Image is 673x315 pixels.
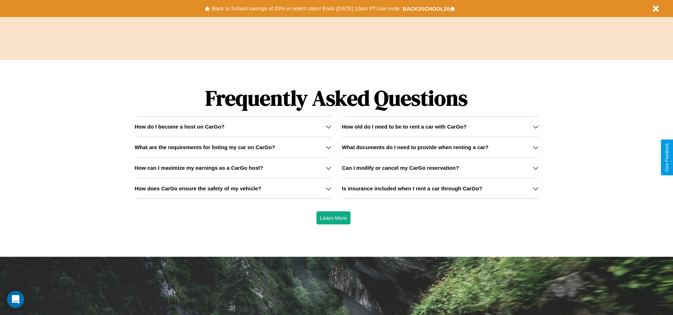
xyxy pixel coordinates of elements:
[210,4,402,13] button: Back to School savings of 20% in select cities! Ends [DATE] 10am PT.Use code:
[134,124,224,130] h3: How do I become a host on CarGo?
[403,6,450,12] b: BACK2SCHOOL20
[342,165,459,171] h3: Can I modify or cancel my CarGo reservation?
[316,211,351,224] button: Learn More
[134,144,275,150] h3: What are the requirements for listing my car on CarGo?
[342,124,467,130] h3: How old do I need to be to rent a car with CarGo?
[342,144,489,150] h3: What documents do I need to provide when renting a car?
[7,291,24,308] div: Open Intercom Messenger
[134,165,263,171] h3: How can I maximize my earnings as a CarGo host?
[664,143,669,172] div: Give Feedback
[342,185,482,191] h3: Is insurance included when I rent a car through CarGo?
[134,80,538,116] h1: Frequently Asked Questions
[134,185,261,191] h3: How does CarGo ensure the safety of my vehicle?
